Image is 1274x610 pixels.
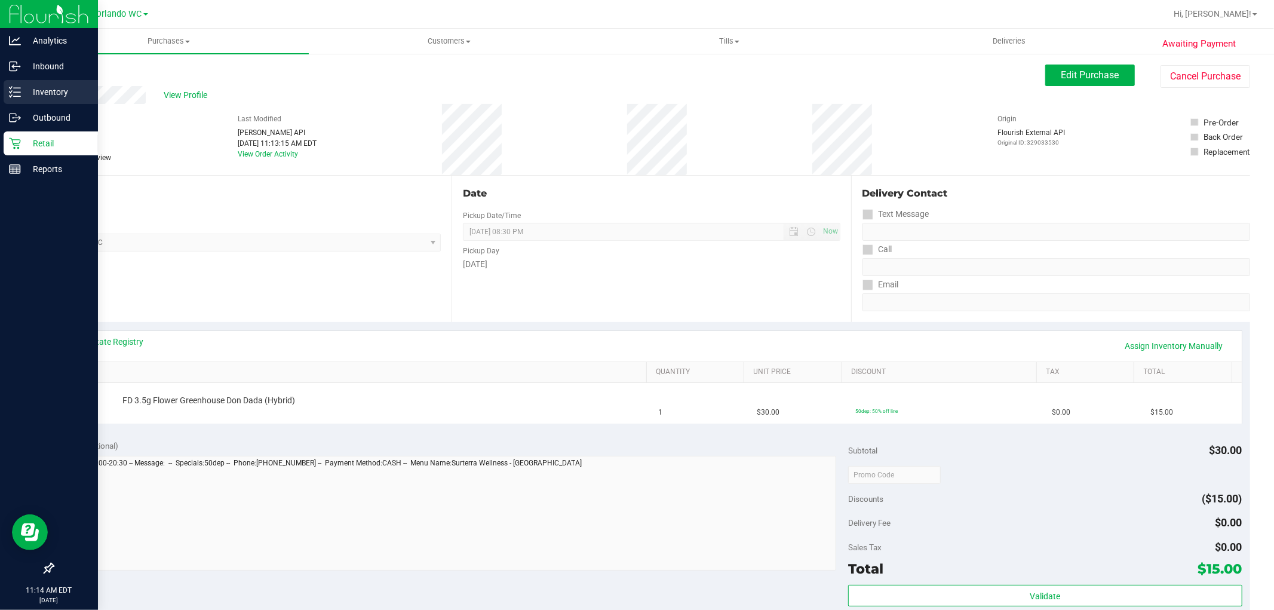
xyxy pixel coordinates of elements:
span: Subtotal [848,446,877,455]
div: [DATE] 11:13:15 AM EDT [238,138,317,149]
a: SKU [70,367,642,377]
a: Deliveries [869,29,1149,54]
span: Customers [309,36,588,47]
p: Reports [21,162,93,176]
span: Hi, [PERSON_NAME]! [1174,9,1251,19]
label: Text Message [862,206,929,223]
span: $0.00 [1052,407,1070,418]
p: Outbound [21,111,93,125]
a: Tax [1046,367,1129,377]
a: View State Registry [72,336,144,348]
p: Inventory [21,85,93,99]
inline-svg: Retail [9,137,21,149]
span: Orlando WC [96,9,142,19]
span: $15.00 [1150,407,1173,418]
input: Promo Code [848,466,941,484]
span: 50dep: 50% off line [855,408,898,414]
span: $0.00 [1215,516,1242,529]
label: Pickup Date/Time [463,210,521,221]
span: 1 [659,407,663,418]
div: Location [53,186,441,201]
span: Tills [590,36,868,47]
span: Total [848,560,883,577]
span: Discounts [848,488,883,510]
input: Format: (999) 999-9999 [862,223,1250,241]
iframe: Resource center [12,514,48,550]
span: FD 3.5g Flower Greenhouse Don Dada (Hybrid) [122,395,295,406]
a: View Order Activity [238,150,298,158]
label: Origin [997,114,1017,124]
inline-svg: Reports [9,163,21,175]
a: Purchases [29,29,309,54]
div: [PERSON_NAME] API [238,127,317,138]
span: Delivery Fee [848,518,891,528]
inline-svg: Inbound [9,60,21,72]
a: Assign Inventory Manually [1118,336,1231,356]
inline-svg: Analytics [9,35,21,47]
a: Discount [851,367,1032,377]
button: Cancel Purchase [1161,65,1250,88]
span: View Profile [164,89,211,102]
label: Last Modified [238,114,281,124]
inline-svg: Outbound [9,112,21,124]
div: Delivery Contact [862,186,1250,201]
span: Sales Tax [848,542,882,552]
p: 11:14 AM EDT [5,585,93,596]
div: [DATE] [463,258,840,271]
p: Inbound [21,59,93,73]
p: [DATE] [5,596,93,605]
inline-svg: Inventory [9,86,21,98]
p: Analytics [21,33,93,48]
span: $30.00 [757,407,779,418]
a: Total [1144,367,1227,377]
p: Original ID: 329033530 [997,138,1065,147]
span: Deliveries [977,36,1042,47]
div: Flourish External API [997,127,1065,147]
span: Purchases [29,36,309,47]
div: Pre-Order [1204,117,1239,128]
span: $30.00 [1209,444,1242,456]
a: Quantity [656,367,739,377]
div: Replacement [1204,146,1250,158]
div: Date [463,186,840,201]
span: $15.00 [1198,560,1242,577]
label: Email [862,276,899,293]
input: Format: (999) 999-9999 [862,258,1250,276]
a: Customers [309,29,589,54]
a: Unit Price [754,367,837,377]
div: Back Order [1204,131,1244,143]
span: $0.00 [1215,541,1242,553]
a: Tills [589,29,869,54]
label: Call [862,241,892,258]
button: Edit Purchase [1045,65,1135,86]
span: Validate [1030,591,1060,601]
label: Pickup Day [463,246,499,256]
span: ($15.00) [1202,492,1242,505]
span: Awaiting Payment [1162,37,1236,51]
button: Validate [848,585,1242,606]
span: Edit Purchase [1061,69,1119,81]
p: Retail [21,136,93,151]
